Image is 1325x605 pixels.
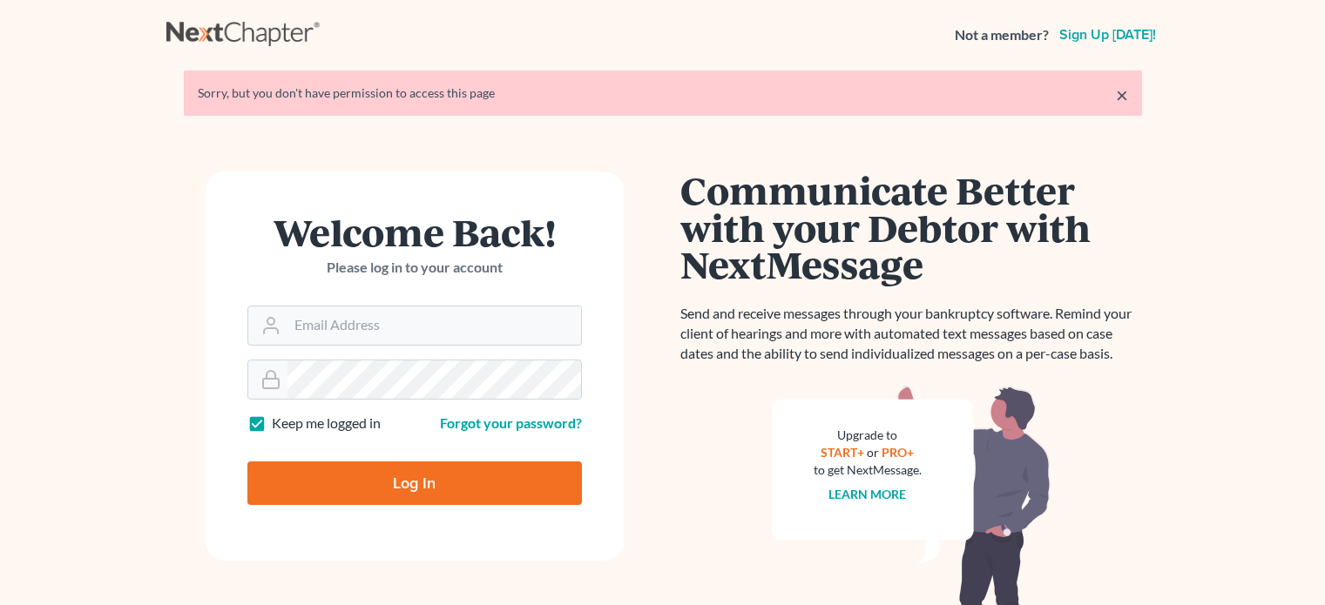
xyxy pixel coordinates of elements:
[247,461,582,505] input: Log In
[955,25,1049,45] strong: Not a member?
[814,461,922,479] div: to get NextMessage.
[247,213,582,251] h1: Welcome Back!
[1056,28,1159,42] a: Sign up [DATE]!
[680,171,1142,283] h1: Communicate Better with your Debtor with NextMessage
[814,427,922,444] div: Upgrade to
[440,414,582,431] a: Forgot your password?
[867,445,879,460] span: or
[1116,84,1128,105] a: ×
[272,413,381,434] label: Keep me logged in
[882,445,914,460] a: PRO+
[828,487,906,501] a: Learn more
[680,304,1142,364] p: Send and receive messages through your bankruptcy software. Remind your client of hearings and mo...
[821,445,864,460] a: START+
[247,258,582,278] p: Please log in to your account
[198,84,1128,102] div: Sorry, but you don't have permission to access this page
[287,306,581,345] input: Email Address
